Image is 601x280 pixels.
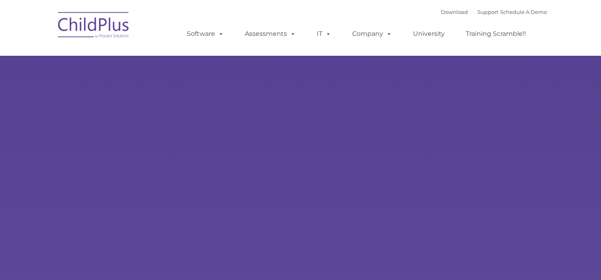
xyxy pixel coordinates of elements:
[344,26,400,42] a: Company
[54,6,134,46] img: ChildPlus by Procare Solutions
[458,26,534,42] a: Training Scramble!!
[405,26,453,42] a: University
[477,9,498,15] a: Support
[441,9,547,15] font: |
[237,26,304,42] a: Assessments
[441,9,468,15] a: Download
[179,26,232,42] a: Software
[500,9,547,15] a: Schedule A Demo
[309,26,339,42] a: IT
